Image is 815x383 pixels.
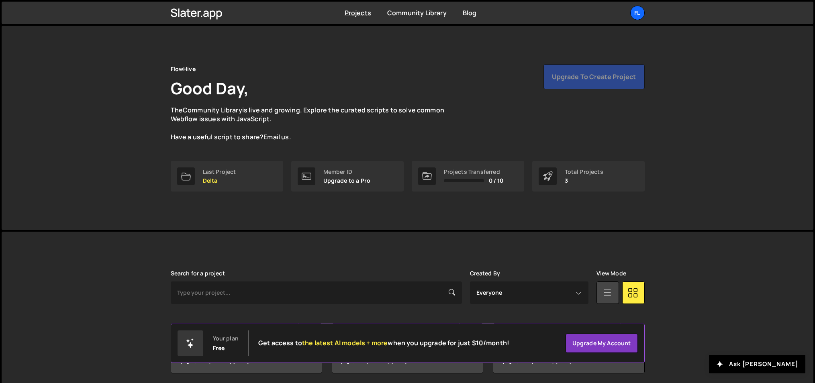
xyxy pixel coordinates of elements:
[171,77,249,99] h1: Good Day,
[493,323,644,373] a: Fl Flow Hive Main Created by [EMAIL_ADDRESS][DOMAIN_NAME] 8 pages, last updated by [DATE]
[203,177,236,184] p: Delta
[171,106,460,142] p: The is live and growing. Explore the curated scripts to solve common Webflow issues with JavaScri...
[565,169,603,175] div: Total Projects
[444,169,504,175] div: Projects Transferred
[263,132,289,141] a: Email us
[463,8,477,17] a: Blog
[630,6,645,20] a: Fl
[302,338,388,347] span: the latest AI models + more
[171,270,225,277] label: Search for a project
[203,169,236,175] div: Last Project
[489,177,504,184] span: 0 / 10
[258,339,509,347] h2: Get access to when you upgrade for just $10/month!
[709,355,805,373] button: Ask [PERSON_NAME]
[171,64,196,74] div: FlowHive
[596,270,626,277] label: View Mode
[171,161,283,191] a: Last Project Delta
[171,323,322,373] a: Ne New Image International Created by [EMAIL_ADDRESS][DOMAIN_NAME] 6 pages, last updated by [DATE]
[213,335,239,342] div: Your plan
[387,8,447,17] a: Community Library
[332,323,483,373] a: De Delta Created by [EMAIL_ADDRESS][DOMAIN_NAME] 1 page, last updated by [DATE]
[565,177,603,184] p: 3
[345,8,371,17] a: Projects
[470,270,500,277] label: Created By
[171,281,462,304] input: Type your project...
[183,106,242,114] a: Community Library
[566,334,638,353] a: Upgrade my account
[323,177,371,184] p: Upgrade to a Pro
[213,345,225,351] div: Free
[323,169,371,175] div: Member ID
